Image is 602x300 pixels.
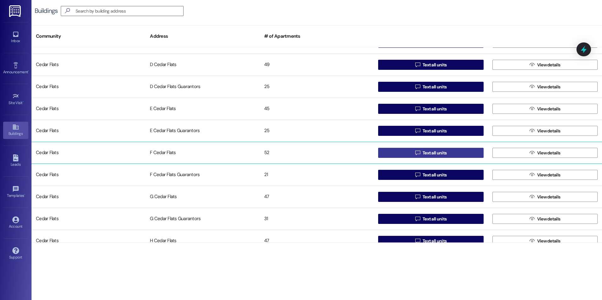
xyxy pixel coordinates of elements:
[530,172,534,177] i: 
[378,148,483,158] button: Text all units
[76,7,183,15] input: Search by building address
[378,192,483,202] button: Text all units
[530,150,534,155] i: 
[537,172,560,178] span: View details
[260,81,374,93] div: 25
[145,81,259,93] div: D Cedar Flats Guarantors
[537,62,560,68] span: View details
[492,236,598,246] button: View details
[423,128,446,134] span: Text all units
[9,5,22,17] img: ResiDesk Logo
[415,128,420,133] i: 
[378,214,483,224] button: Text all units
[31,235,145,247] div: Cedar Flats
[492,126,598,136] button: View details
[537,150,560,156] span: View details
[3,184,28,201] a: Templates •
[530,84,534,89] i: 
[423,172,446,178] span: Text all units
[260,169,374,181] div: 21
[28,69,29,73] span: •
[378,236,483,246] button: Text all units
[3,29,28,46] a: Inbox
[260,29,374,44] div: # of Apartments
[260,147,374,159] div: 52
[378,60,483,70] button: Text all units
[537,216,560,222] span: View details
[530,238,534,243] i: 
[31,125,145,137] div: Cedar Flats
[537,238,560,244] span: View details
[145,235,259,247] div: H Cedar Flats
[24,192,25,197] span: •
[537,194,560,200] span: View details
[423,106,446,112] span: Text all units
[145,147,259,159] div: F Cedar Flats
[260,235,374,247] div: 47
[3,153,28,169] a: Leads
[3,122,28,139] a: Buildings
[31,191,145,203] div: Cedar Flats
[492,192,598,202] button: View details
[62,8,72,14] i: 
[423,194,446,200] span: Text all units
[35,8,58,14] div: Buildings
[415,84,420,89] i: 
[145,103,259,115] div: E Cedar Flats
[492,170,598,180] button: View details
[31,213,145,225] div: Cedar Flats
[23,100,24,104] span: •
[530,216,534,221] i: 
[3,214,28,231] a: Account
[3,245,28,262] a: Support
[423,84,446,90] span: Text all units
[378,82,483,92] button: Text all units
[31,58,145,71] div: Cedar Flats
[260,191,374,203] div: 47
[260,58,374,71] div: 49
[492,82,598,92] button: View details
[378,126,483,136] button: Text all units
[3,91,28,108] a: Site Visit •
[530,62,534,67] i: 
[145,191,259,203] div: G Cedar Flats
[31,147,145,159] div: Cedar Flats
[537,106,560,112] span: View details
[530,106,534,111] i: 
[31,103,145,115] div: Cedar Flats
[145,58,259,71] div: D Cedar Flats
[415,172,420,177] i: 
[260,103,374,115] div: 45
[423,150,446,156] span: Text all units
[145,213,259,225] div: G Cedar Flats Guarantors
[537,84,560,90] span: View details
[31,29,145,44] div: Community
[145,169,259,181] div: F Cedar Flats Guarantors
[31,81,145,93] div: Cedar Flats
[260,125,374,137] div: 25
[145,125,259,137] div: E Cedar Flats Guarantors
[492,104,598,114] button: View details
[492,60,598,70] button: View details
[423,216,446,222] span: Text all units
[423,62,446,68] span: Text all units
[31,169,145,181] div: Cedar Flats
[415,216,420,221] i: 
[378,104,483,114] button: Text all units
[415,194,420,199] i: 
[492,214,598,224] button: View details
[415,106,420,111] i: 
[492,148,598,158] button: View details
[530,194,534,199] i: 
[537,128,560,134] span: View details
[423,238,446,244] span: Text all units
[260,213,374,225] div: 31
[415,238,420,243] i: 
[378,170,483,180] button: Text all units
[415,62,420,67] i: 
[415,150,420,155] i: 
[145,29,259,44] div: Address
[530,128,534,133] i: 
